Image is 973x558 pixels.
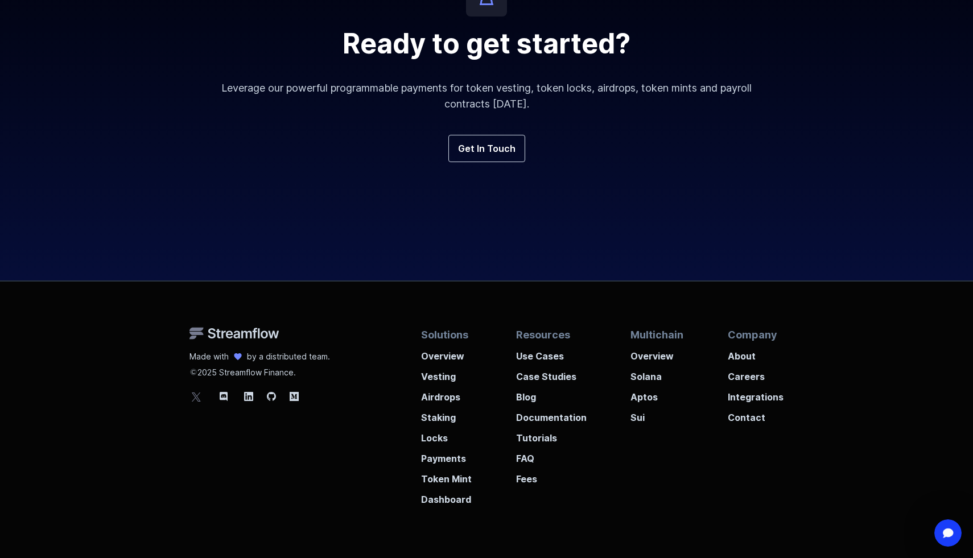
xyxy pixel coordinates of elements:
div: Did that answer your question? [9,264,152,290]
a: Fees [516,465,587,486]
img: Profile image for Streamflow [32,6,51,24]
li: Tokens unlock on schedule regardless of whether price targets are met [27,65,209,86]
div: no can u get me human support? [68,299,218,324]
a: Overview [630,342,683,363]
a: Airdrops [421,383,472,404]
p: 2025 Streamflow Finance. [189,362,330,378]
li: The system uses market conditions to dynamically adjust the vesting duration, but unlocks still h... [27,89,209,121]
a: FAQ [516,445,587,465]
b: rate [31,185,50,194]
p: Leverage our powerful programmable payments for token vesting, token locks, airdrops, token mints... [213,80,760,112]
a: Token Mint [421,465,472,486]
a: Get In Touch [448,135,525,162]
a: Payments [421,445,472,465]
a: Locks [421,424,472,445]
div: Did that answer your question? [18,271,143,283]
div: Streamflow says… [9,264,218,299]
button: Home [178,5,200,26]
p: Solutions [421,327,472,342]
a: Contact [728,404,784,424]
div: Email [23,353,204,364]
p: by a distributed team. [247,351,330,362]
a: Source reference 11507718: [108,112,117,121]
iframe: Intercom live chat [934,519,962,547]
a: Overview [421,342,472,363]
a: Vesting [421,363,472,383]
a: Solana [630,363,683,383]
a: Dashboard [421,486,472,506]
div: no can u get me human support? [77,305,209,317]
a: Blog [516,383,587,404]
div: user says… [9,299,218,333]
a: Integrations [728,383,784,404]
a: Staking [421,404,472,424]
a: Case Studies [516,363,587,383]
h1: Streamflow [55,11,106,19]
span: Support Request [86,46,156,55]
p: Made with [189,351,229,362]
div: Streamflow says… [9,333,218,424]
div: If you wanted tokens to stay completely locked until a price target is reached, you would need to... [18,224,209,257]
a: About [728,342,784,363]
button: go back [7,5,29,26]
div: Your contract shows a "Next Unlock" date of [DATE], which is normal behavior for price-based vest... [18,151,209,218]
p: Multichain [630,327,683,342]
img: Streamflow Logo [189,327,279,340]
a: Use Cases [516,342,587,363]
a: Sui [630,404,683,424]
li: Your tokens will start unlocking [DATE] as scheduled [27,124,209,145]
p: Company [728,327,784,342]
p: Resources [516,327,587,342]
a: Careers [728,363,784,383]
div: Close [200,5,220,25]
a: Tutorials [516,424,587,445]
input: Enter your email [23,367,182,390]
a: Aptos [630,383,683,404]
a: Support Request [61,39,166,63]
a: Documentation [516,404,587,424]
button: Submit [182,367,204,390]
h2: Ready to get started? [213,30,760,57]
a: Source reference 128762477: [149,77,158,86]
